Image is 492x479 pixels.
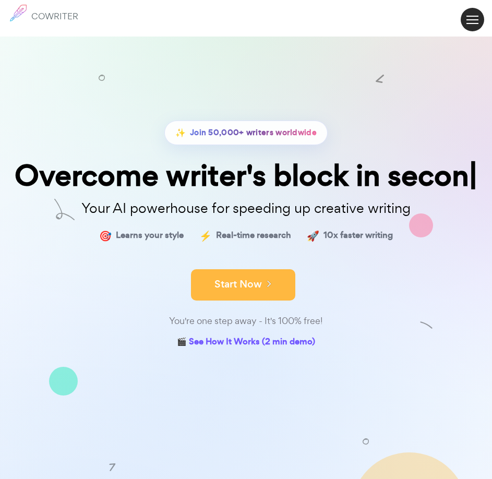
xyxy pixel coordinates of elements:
span: Join 50,000+ writers worldwide [190,125,317,140]
img: shape [108,462,117,472]
img: shape [363,438,369,445]
a: 🎬 See How It Works (2 min demo) [177,334,315,351]
span: 10x faster writing [323,228,393,243]
span: 🎯 [99,228,112,243]
span: Real-time research [216,228,291,243]
h6: COWRITER [31,11,78,21]
span: ✨ [175,125,186,140]
img: shape [49,367,78,396]
span: Learns your style [116,228,184,243]
span: ⚡ [199,228,212,243]
button: Start Now [191,269,295,301]
span: 🚀 [307,228,319,243]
